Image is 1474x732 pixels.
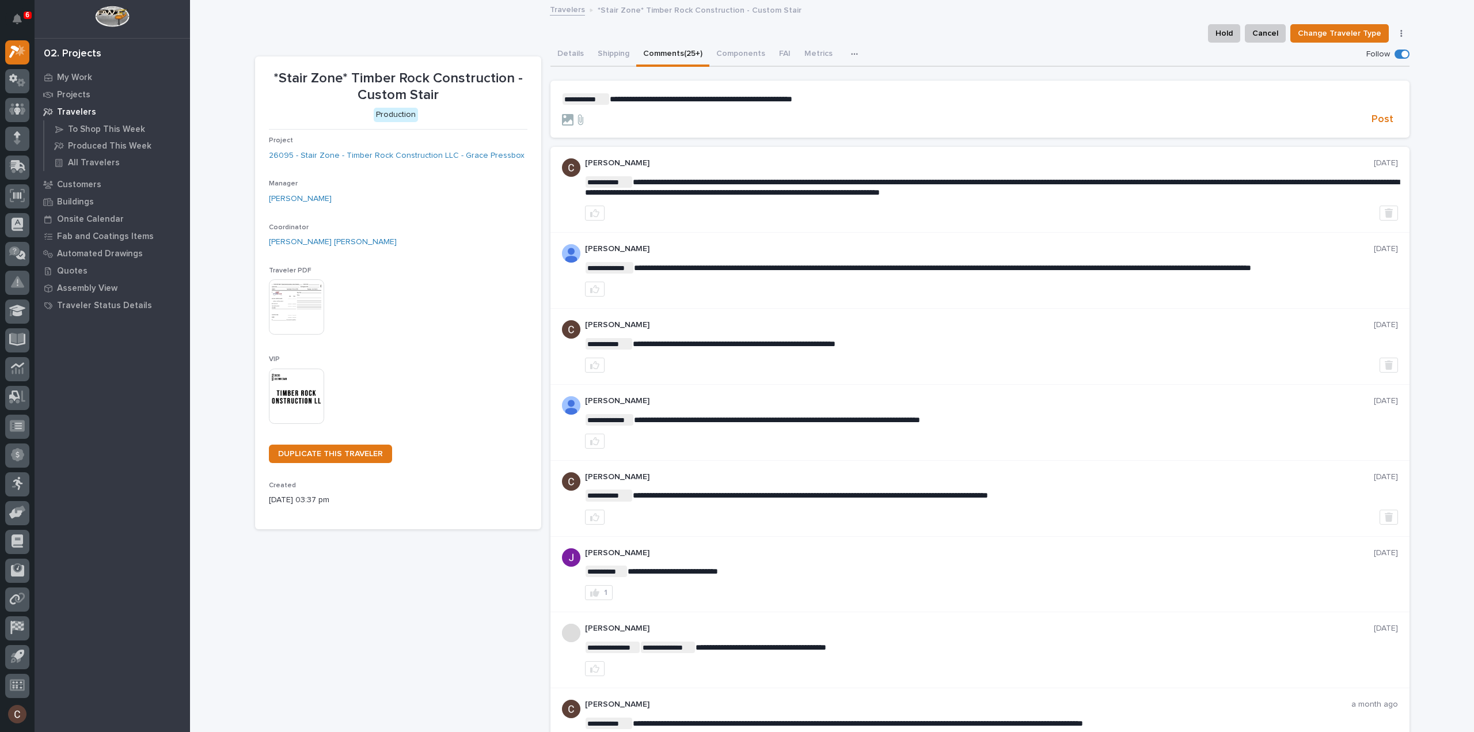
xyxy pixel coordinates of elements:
[57,214,124,225] p: Onsite Calendar
[57,232,154,242] p: Fab and Coatings Items
[585,320,1374,330] p: [PERSON_NAME]
[585,510,605,525] button: like this post
[550,43,591,67] button: Details
[374,108,418,122] div: Production
[269,494,527,506] p: [DATE] 03:37 pm
[1252,26,1278,40] span: Cancel
[269,180,298,187] span: Manager
[44,121,190,137] a: To Shop This Week
[44,138,190,154] a: Produced This Week
[709,43,772,67] button: Components
[585,358,605,373] button: like this post
[35,176,190,193] a: Customers
[35,210,190,227] a: Onsite Calendar
[562,472,580,491] img: AGNmyxaji213nCK4JzPdPN3H3CMBhXDSA2tJ_sy3UIa5=s96-c
[57,107,96,117] p: Travelers
[591,43,636,67] button: Shipping
[68,158,120,168] p: All Travelers
[57,301,152,311] p: Traveler Status Details
[269,150,525,162] a: 26095 - Stair Zone - Timber Rock Construction LLC - Grace Pressbox
[1374,472,1398,482] p: [DATE]
[636,43,709,67] button: Comments (25+)
[1215,26,1233,40] span: Hold
[269,224,309,231] span: Coordinator
[57,180,101,190] p: Customers
[269,267,311,274] span: Traveler PDF
[57,90,90,100] p: Projects
[44,48,101,60] div: 02. Projects
[585,158,1374,168] p: [PERSON_NAME]
[585,661,605,676] button: like this post
[1351,700,1398,710] p: a month ago
[68,124,145,135] p: To Shop This Week
[44,154,190,170] a: All Travelers
[604,589,607,597] div: 1
[269,137,293,144] span: Project
[35,69,190,86] a: My Work
[585,396,1374,406] p: [PERSON_NAME]
[585,700,1351,710] p: [PERSON_NAME]
[1380,358,1398,373] button: Delete post
[35,86,190,103] a: Projects
[1380,206,1398,221] button: Delete post
[550,2,585,16] a: Travelers
[269,445,392,463] a: DUPLICATE THIS TRAVELER
[585,624,1374,634] p: [PERSON_NAME]
[562,700,580,718] img: AGNmyxaji213nCK4JzPdPN3H3CMBhXDSA2tJ_sy3UIa5=s96-c
[5,7,29,31] button: Notifications
[35,227,190,245] a: Fab and Coatings Items
[269,482,296,489] span: Created
[1290,24,1389,43] button: Change Traveler Type
[1245,24,1286,43] button: Cancel
[562,158,580,177] img: AGNmyxaji213nCK4JzPdPN3H3CMBhXDSA2tJ_sy3UIa5=s96-c
[35,297,190,314] a: Traveler Status Details
[562,396,580,415] img: AOh14GjpcA6ydKGAvwfezp8OhN30Q3_1BHk5lQOeczEvCIoEuGETHm2tT-JUDAHyqffuBe4ae2BInEDZwLlH3tcCd_oYlV_i4...
[1374,396,1398,406] p: [DATE]
[35,279,190,297] a: Assembly View
[1367,113,1398,126] button: Post
[585,585,613,600] button: 1
[1208,24,1240,43] button: Hold
[269,356,280,363] span: VIP
[562,548,580,567] img: ACg8ocLB2sBq07NhafZLDpfZztpbDqa4HYtD3rBf5LhdHf4k=s96-c
[278,450,383,458] span: DUPLICATE THIS TRAVELER
[585,244,1374,254] p: [PERSON_NAME]
[269,236,397,248] a: [PERSON_NAME] [PERSON_NAME]
[14,14,29,32] div: Notifications6
[1380,510,1398,525] button: Delete post
[1374,244,1398,254] p: [DATE]
[585,472,1374,482] p: [PERSON_NAME]
[585,206,605,221] button: like this post
[269,193,332,205] a: [PERSON_NAME]
[57,266,88,276] p: Quotes
[57,283,117,294] p: Assembly View
[598,3,801,16] p: *Stair Zone* Timber Rock Construction - Custom Stair
[35,103,190,120] a: Travelers
[5,702,29,726] button: users-avatar
[269,70,527,104] p: *Stair Zone* Timber Rock Construction - Custom Stair
[35,262,190,279] a: Quotes
[1374,624,1398,634] p: [DATE]
[1374,320,1398,330] p: [DATE]
[68,141,151,151] p: Produced This Week
[585,548,1374,558] p: [PERSON_NAME]
[1374,548,1398,558] p: [DATE]
[35,193,190,210] a: Buildings
[35,245,190,262] a: Automated Drawings
[1374,158,1398,168] p: [DATE]
[562,244,580,263] img: AOh14GjpcA6ydKGAvwfezp8OhN30Q3_1BHk5lQOeczEvCIoEuGETHm2tT-JUDAHyqffuBe4ae2BInEDZwLlH3tcCd_oYlV_i4...
[57,249,143,259] p: Automated Drawings
[25,11,29,19] p: 6
[797,43,839,67] button: Metrics
[57,197,94,207] p: Buildings
[1366,50,1390,59] p: Follow
[585,434,605,449] button: like this post
[95,6,129,27] img: Workspace Logo
[1372,113,1393,126] span: Post
[57,73,92,83] p: My Work
[1298,26,1381,40] span: Change Traveler Type
[562,320,580,339] img: AGNmyxaji213nCK4JzPdPN3H3CMBhXDSA2tJ_sy3UIa5=s96-c
[772,43,797,67] button: FAI
[585,282,605,297] button: like this post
